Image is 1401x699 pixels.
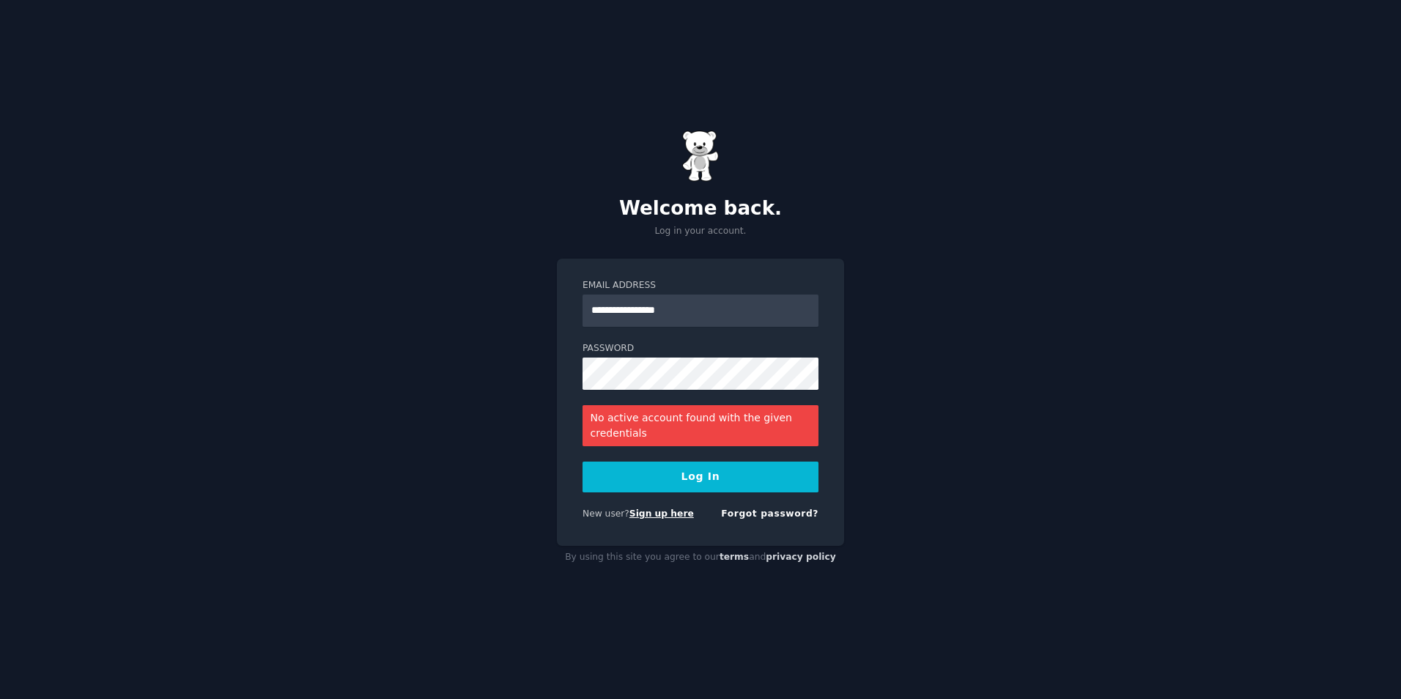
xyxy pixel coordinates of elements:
[682,130,719,182] img: Gummy Bear
[583,462,818,492] button: Log In
[629,508,694,519] a: Sign up here
[766,552,836,562] a: privacy policy
[583,405,818,446] div: No active account found with the given credentials
[583,279,818,292] label: Email Address
[720,552,749,562] a: terms
[721,508,818,519] a: Forgot password?
[557,197,844,221] h2: Welcome back.
[583,508,629,519] span: New user?
[583,342,818,355] label: Password
[557,225,844,238] p: Log in your account.
[557,546,844,569] div: By using this site you agree to our and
